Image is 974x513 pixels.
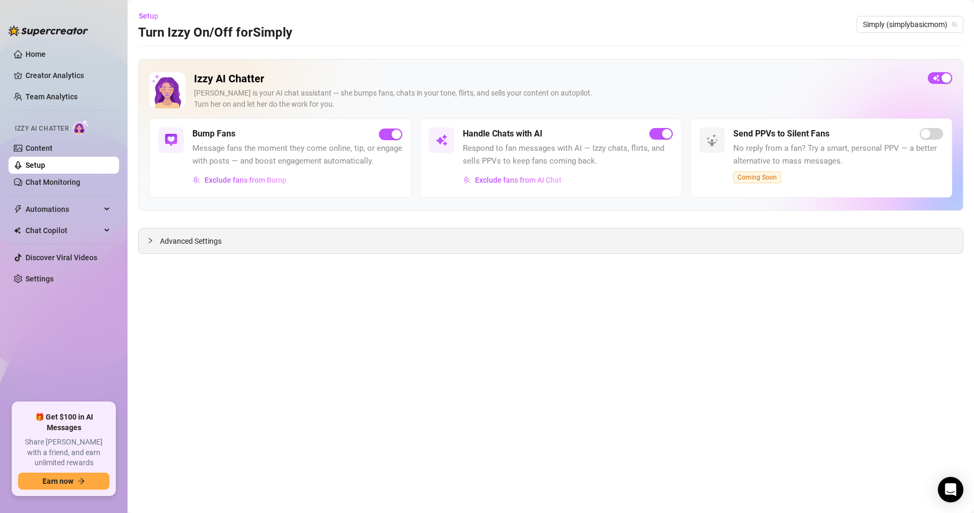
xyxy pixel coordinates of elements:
[733,142,943,167] span: No reply from a fan? Try a smart, personal PPV — a better alternative to mass messages.
[165,134,177,147] img: svg%3e
[147,235,160,246] div: collapsed
[463,176,471,184] img: svg%3e
[733,127,829,140] h5: Send PPVs to Silent Fans
[938,477,963,502] div: Open Intercom Messenger
[138,24,292,41] h3: Turn Izzy On/Off for Simply
[73,119,89,135] img: AI Chatter
[26,92,78,101] a: Team Analytics
[14,227,21,234] img: Chat Copilot
[147,237,154,244] span: collapsed
[205,176,286,184] span: Exclude fans from Bump
[26,201,101,218] span: Automations
[194,88,919,110] div: [PERSON_NAME] is your AI chat assistant — she bumps fans, chats in your tone, flirts, and sells y...
[18,437,109,468] span: Share [PERSON_NAME] with a friend, and earn unlimited rewards
[26,67,111,84] a: Creator Analytics
[463,172,562,189] button: Exclude fans from AI Chat
[706,134,718,147] img: svg%3e
[78,477,85,485] span: arrow-right
[463,127,543,140] h5: Handle Chats with AI
[26,253,97,262] a: Discover Viral Videos
[192,142,402,167] span: Message fans the moment they come online, tip, or engage with posts — and boost engagement automa...
[139,12,158,20] span: Setup
[26,50,46,58] a: Home
[475,176,562,184] span: Exclude fans from AI Chat
[194,72,919,85] h2: Izzy AI Chatter
[733,172,781,183] span: Coming Soon
[26,222,101,239] span: Chat Copilot
[9,25,88,36] img: logo-BBDzfeDw.svg
[26,275,54,283] a: Settings
[192,172,287,189] button: Exclude fans from Bump
[26,144,53,152] a: Content
[26,178,80,186] a: Chat Monitoring
[18,412,109,433] span: 🎁 Get $100 in AI Messages
[435,134,448,147] img: svg%3e
[43,477,73,485] span: Earn now
[193,176,200,184] img: svg%3e
[15,124,69,134] span: Izzy AI Chatter
[149,72,185,108] img: Izzy AI Chatter
[463,142,673,167] span: Respond to fan messages with AI — Izzy chats, flirts, and sells PPVs to keep fans coming back.
[192,127,235,140] h5: Bump Fans
[18,473,109,490] button: Earn nowarrow-right
[951,21,958,28] span: team
[26,161,45,169] a: Setup
[138,7,167,24] button: Setup
[14,205,22,213] span: thunderbolt
[160,235,222,247] span: Advanced Settings
[863,16,957,32] span: Simply (simplybasicmom)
